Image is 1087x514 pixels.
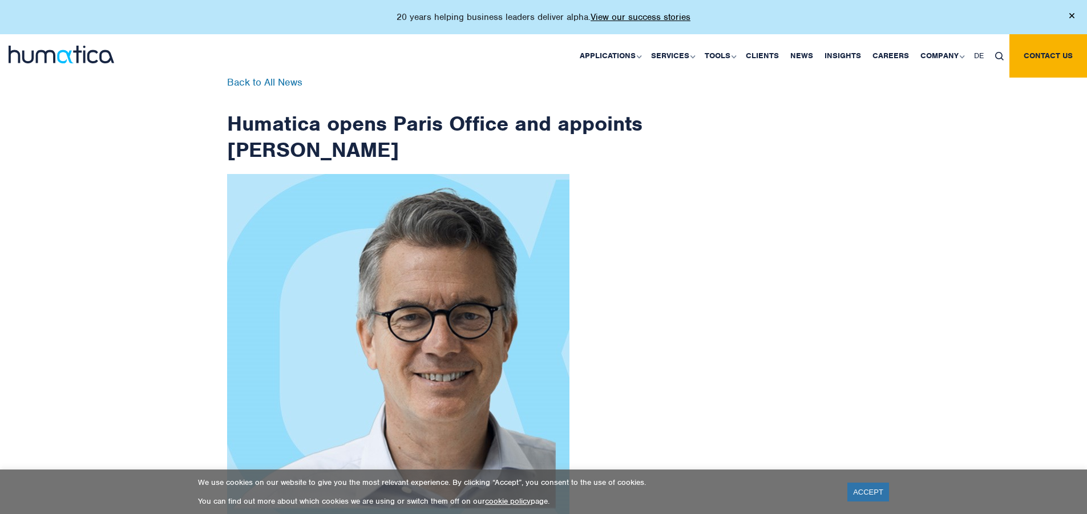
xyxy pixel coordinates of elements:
img: logo [9,46,114,63]
a: Applications [574,34,645,78]
a: DE [968,34,989,78]
p: 20 years helping business leaders deliver alpha. [397,11,690,23]
span: DE [974,51,984,60]
h1: Humatica opens Paris Office and appoints [PERSON_NAME] [227,78,644,163]
p: You can find out more about which cookies we are using or switch them off on our page. [198,496,833,506]
a: Services [645,34,699,78]
p: We use cookies on our website to give you the most relevant experience. By clicking “Accept”, you... [198,477,833,487]
a: View our success stories [591,11,690,23]
a: Clients [740,34,785,78]
a: Careers [867,34,915,78]
a: ACCEPT [847,483,889,501]
a: Insights [819,34,867,78]
a: Back to All News [227,76,302,88]
a: cookie policy [485,496,531,506]
img: search_icon [995,52,1004,60]
a: Contact us [1009,34,1087,78]
a: Company [915,34,968,78]
a: Tools [699,34,740,78]
a: News [785,34,819,78]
